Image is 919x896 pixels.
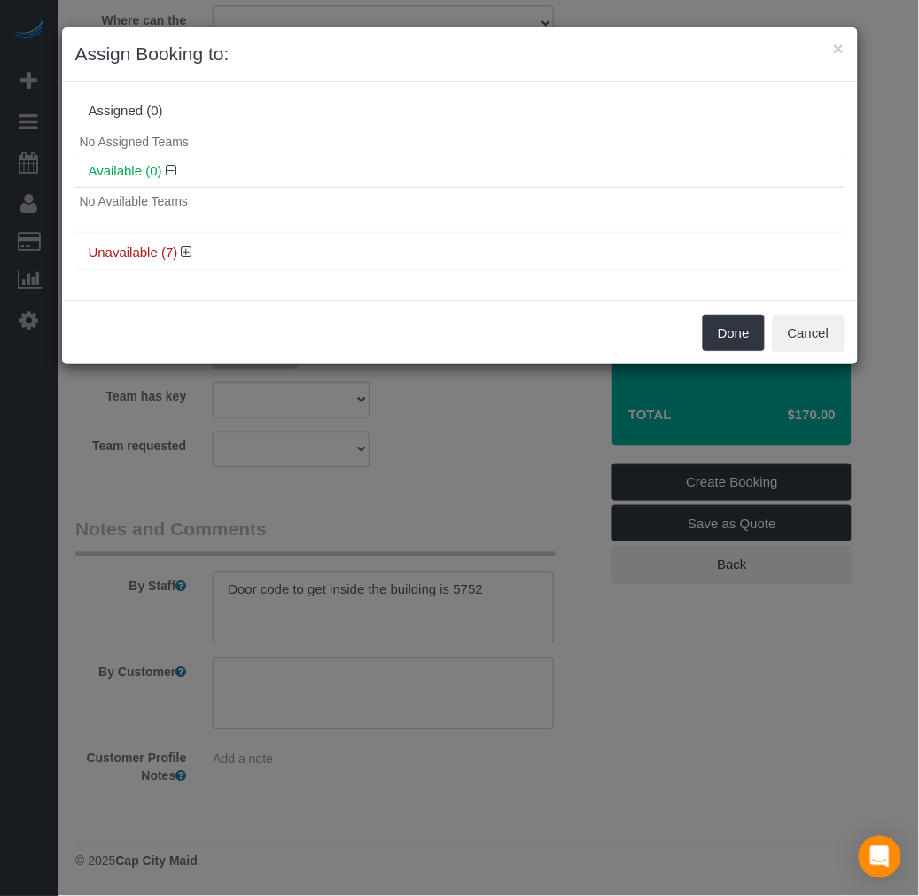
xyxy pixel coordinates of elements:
span: No Available Teams [80,194,188,208]
h4: Unavailable (7) [89,245,831,261]
div: Assigned (0) [89,104,831,119]
span: No Assigned Teams [80,135,189,149]
div: Open Intercom Messenger [859,836,901,878]
button: Done [703,315,765,352]
h4: Available (0) [89,164,831,179]
h3: Assign Booking to: [75,41,845,67]
button: Cancel [773,315,845,352]
button: × [833,39,844,58]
